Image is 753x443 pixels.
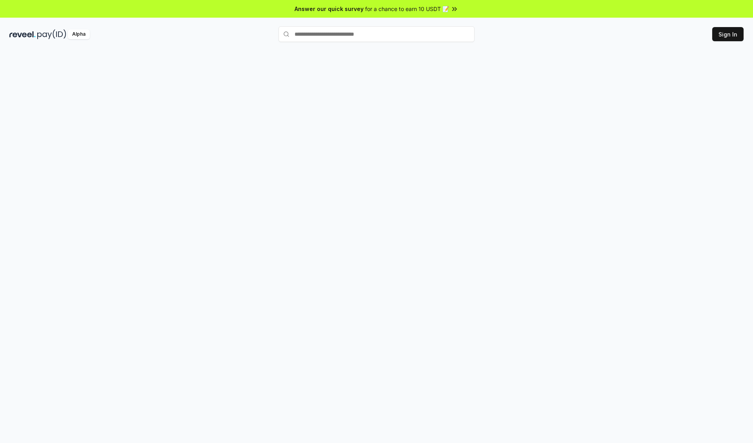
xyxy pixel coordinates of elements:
button: Sign In [712,27,744,41]
img: reveel_dark [9,29,36,39]
span: Answer our quick survey [295,5,364,13]
div: Alpha [68,29,90,39]
span: for a chance to earn 10 USDT 📝 [365,5,449,13]
img: pay_id [37,29,66,39]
